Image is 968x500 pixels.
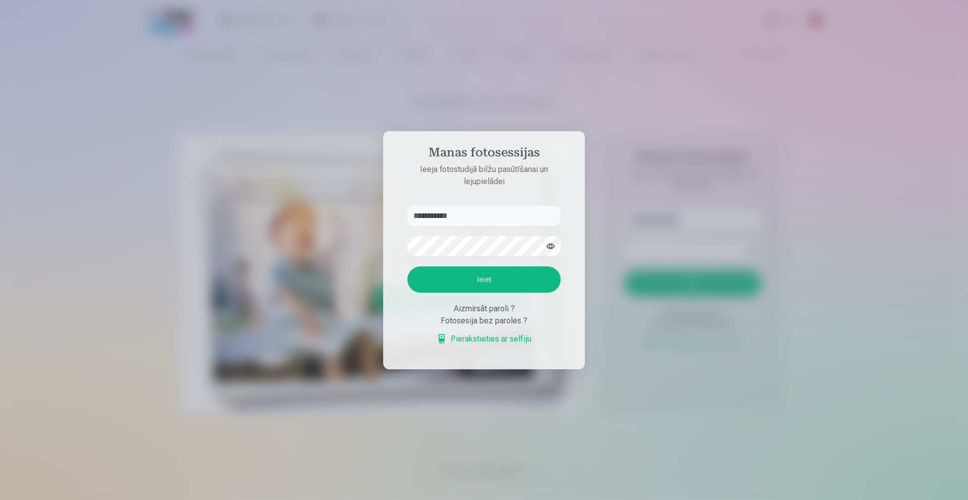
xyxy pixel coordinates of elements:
[407,303,561,315] div: Aizmirsāt paroli ?
[397,163,571,188] p: Ieeja fotostudijā bilžu pasūtīšanai un lejupielādei
[437,333,531,345] a: Pierakstieties ar selfiju
[407,266,561,293] button: Ieiet
[407,315,561,327] div: Fotosesija bez paroles ?
[397,145,571,163] h4: Manas fotosessijas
